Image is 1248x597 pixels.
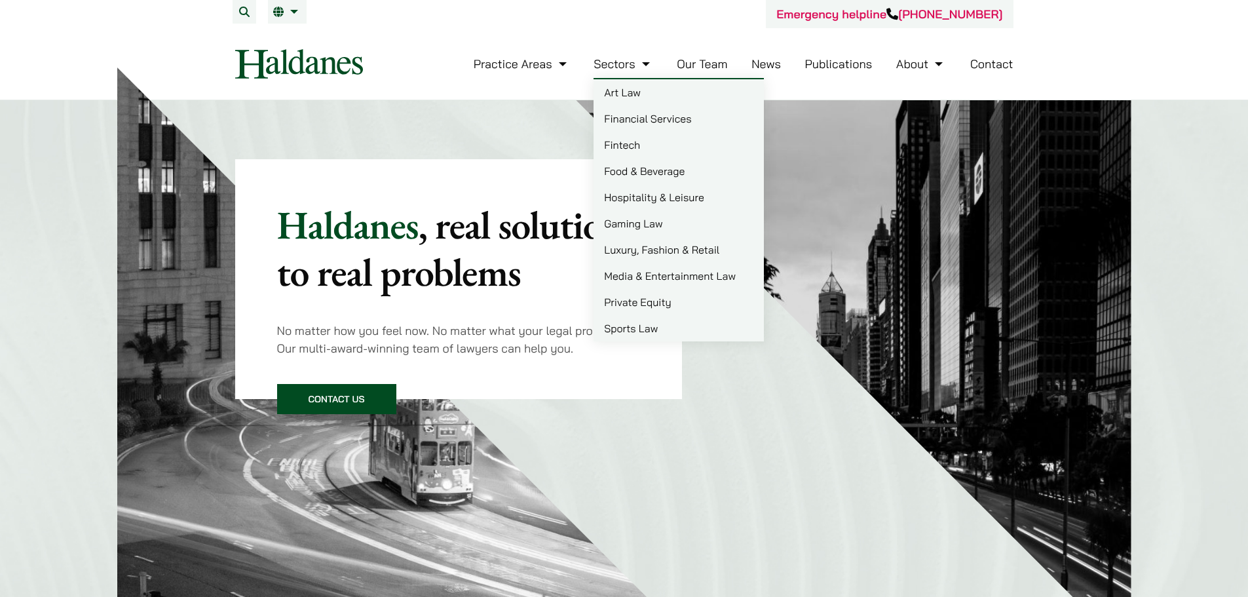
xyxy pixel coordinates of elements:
[776,7,1002,22] a: Emergency helpline[PHONE_NUMBER]
[277,199,636,298] mark: , real solutions to real problems
[277,201,641,296] p: Haldanes
[474,56,570,71] a: Practice Areas
[805,56,873,71] a: Publications
[594,132,764,158] a: Fintech
[594,263,764,289] a: Media & Entertainment Law
[277,384,396,414] a: Contact Us
[594,79,764,106] a: Art Law
[273,7,301,17] a: EN
[235,49,363,79] img: Logo of Haldanes
[677,56,727,71] a: Our Team
[594,315,764,341] a: Sports Law
[594,184,764,210] a: Hospitality & Leisure
[594,289,764,315] a: Private Equity
[896,56,946,71] a: About
[970,56,1013,71] a: Contact
[594,56,652,71] a: Sectors
[594,237,764,263] a: Luxury, Fashion & Retail
[277,322,641,357] p: No matter how you feel now. No matter what your legal problem is. Our multi-award-winning team of...
[751,56,781,71] a: News
[594,106,764,132] a: Financial Services
[594,210,764,237] a: Gaming Law
[594,158,764,184] a: Food & Beverage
